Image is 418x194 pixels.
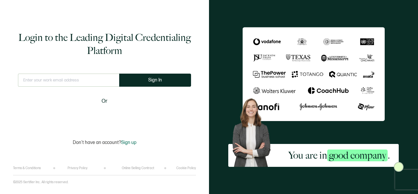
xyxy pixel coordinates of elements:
[122,166,154,170] a: Online Selling Contract
[121,140,137,145] span: Sign up
[119,74,191,87] button: Sign In
[13,166,41,170] a: Terms & Conditions
[18,31,191,57] h1: Login to the Leading Digital Credentialing Platform
[394,162,404,172] img: Sertifier Login
[102,97,107,105] span: Or
[73,140,137,145] p: Don't have an account?
[243,27,385,121] img: Sertifier Login - You are in <span class="strong-h">good company</span>.
[64,110,145,124] iframe: Botón de Acceder con Google
[228,95,280,167] img: Sertifier Login - You are in <span class="strong-h">good company</span>. Hero
[18,74,119,87] input: Enter your work email address
[148,78,162,82] span: Sign In
[68,166,88,170] a: Privacy Policy
[13,180,69,184] p: ©2025 Sertifier Inc.. All rights reserved.
[327,150,388,161] span: good company
[176,166,196,170] a: Cookie Policy
[288,149,390,162] h2: You are in .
